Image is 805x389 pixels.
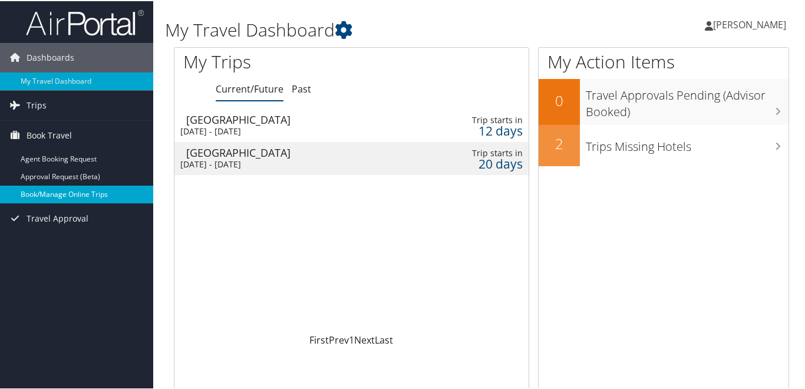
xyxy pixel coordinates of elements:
[586,131,788,154] h3: Trips Missing Hotels
[180,125,410,136] div: [DATE] - [DATE]
[186,113,415,124] div: [GEOGRAPHIC_DATA]
[27,90,47,119] span: Trips
[452,157,523,168] div: 20 days
[539,48,788,73] h1: My Action Items
[539,124,788,165] a: 2Trips Missing Hotels
[452,114,523,124] div: Trip starts in
[539,133,580,153] h2: 2
[27,120,72,149] span: Book Travel
[309,332,329,345] a: First
[26,8,144,35] img: airportal-logo.png
[713,17,786,30] span: [PERSON_NAME]
[375,332,393,345] a: Last
[705,6,798,41] a: [PERSON_NAME]
[539,90,580,110] h2: 0
[183,48,372,73] h1: My Trips
[452,147,523,157] div: Trip starts in
[27,203,88,232] span: Travel Approval
[165,17,587,41] h1: My Travel Dashboard
[539,78,788,123] a: 0Travel Approvals Pending (Advisor Booked)
[452,124,523,135] div: 12 days
[349,332,354,345] a: 1
[186,146,415,157] div: [GEOGRAPHIC_DATA]
[329,332,349,345] a: Prev
[586,80,788,119] h3: Travel Approvals Pending (Advisor Booked)
[354,332,375,345] a: Next
[27,42,74,71] span: Dashboards
[292,81,311,94] a: Past
[216,81,283,94] a: Current/Future
[180,158,410,169] div: [DATE] - [DATE]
